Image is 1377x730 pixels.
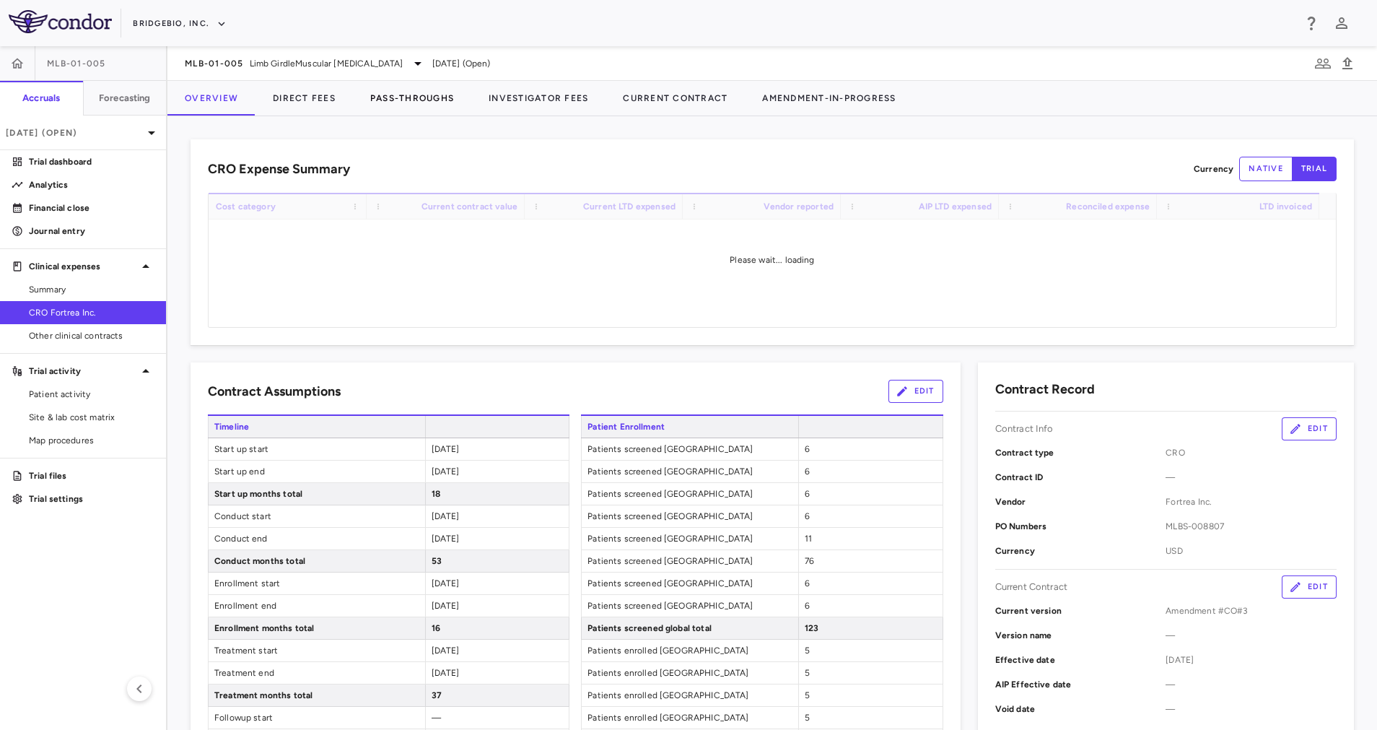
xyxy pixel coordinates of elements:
[255,81,353,116] button: Direct Fees
[208,382,341,401] h6: Contract Assumptions
[805,646,810,656] span: 5
[432,466,460,477] span: [DATE]
[432,556,442,566] span: 53
[1282,417,1337,440] button: Edit
[805,601,810,611] span: 6
[995,380,1095,399] h6: Contract Record
[582,528,798,549] span: Patients screened [GEOGRAPHIC_DATA]
[995,653,1166,666] p: Effective date
[1166,678,1337,691] span: —
[432,668,460,678] span: [DATE]
[209,438,425,460] span: Start up start
[133,12,227,35] button: BridgeBio, Inc.
[1166,446,1337,459] span: CRO
[209,550,425,572] span: Conduct months total
[805,623,818,633] span: 123
[995,422,1054,435] p: Contract Info
[250,57,403,70] span: Limb GirdleMuscular [MEDICAL_DATA]
[432,57,491,70] span: [DATE] (Open)
[1166,629,1337,642] span: —
[29,201,154,214] p: Financial close
[22,92,60,105] h6: Accruals
[582,483,798,505] span: Patients screened [GEOGRAPHIC_DATA]
[1282,575,1337,599] button: Edit
[1239,157,1293,181] button: native
[582,461,798,482] span: Patients screened [GEOGRAPHIC_DATA]
[209,617,425,639] span: Enrollment months total
[209,461,425,482] span: Start up end
[167,81,255,116] button: Overview
[29,225,154,238] p: Journal entry
[432,713,441,723] span: —
[1166,604,1337,617] span: Amendment #CO#3
[9,10,112,33] img: logo-full-SnFGN8VE.png
[606,81,745,116] button: Current Contract
[29,469,154,482] p: Trial files
[805,690,810,700] span: 5
[432,646,460,656] span: [DATE]
[185,58,244,69] span: MLB-01-005
[805,556,814,566] span: 76
[209,685,425,706] span: Treatment months total
[805,713,810,723] span: 5
[995,446,1166,459] p: Contract type
[995,471,1166,484] p: Contract ID
[1166,471,1337,484] span: —
[29,492,154,505] p: Trial settings
[208,416,425,438] span: Timeline
[209,505,425,527] span: Conduct start
[1166,653,1337,666] span: [DATE]
[471,81,606,116] button: Investigator Fees
[582,640,798,661] span: Patients enrolled [GEOGRAPHIC_DATA]
[805,444,810,454] span: 6
[581,416,798,438] span: Patient Enrollment
[582,685,798,706] span: Patients enrolled [GEOGRAPHIC_DATA]
[995,678,1166,691] p: AIP Effective date
[1166,544,1337,557] span: USD
[6,126,143,139] p: [DATE] (Open)
[209,640,425,661] span: Treatment start
[1166,520,1337,533] span: MLBS-008807
[29,283,154,296] span: Summary
[582,505,798,527] span: Patients screened [GEOGRAPHIC_DATA]
[432,444,460,454] span: [DATE]
[432,601,460,611] span: [DATE]
[432,511,460,521] span: [DATE]
[99,92,151,105] h6: Forecasting
[29,306,154,319] span: CRO Fortrea Inc.
[805,578,810,588] span: 6
[805,466,810,477] span: 6
[29,365,137,378] p: Trial activity
[29,388,154,401] span: Patient activity
[805,511,810,521] span: 6
[209,573,425,594] span: Enrollment start
[47,58,106,69] span: MLB-01-005
[995,495,1166,508] p: Vendor
[209,707,425,729] span: Followup start
[995,520,1166,533] p: PO Numbers
[209,595,425,617] span: Enrollment end
[805,534,812,544] span: 11
[582,438,798,460] span: Patients screened [GEOGRAPHIC_DATA]
[29,155,154,168] p: Trial dashboard
[995,604,1166,617] p: Current version
[208,160,350,179] h6: CRO Expense Summary
[730,255,814,265] span: Please wait... loading
[582,617,798,639] span: Patients screened global total
[432,578,460,588] span: [DATE]
[353,81,471,116] button: Pass-Throughs
[805,489,810,499] span: 6
[1292,157,1337,181] button: trial
[995,629,1166,642] p: Version name
[29,434,154,447] span: Map procedures
[995,581,1067,594] p: Current Contract
[209,528,425,549] span: Conduct end
[1194,162,1233,175] p: Currency
[29,329,154,342] span: Other clinical contracts
[29,260,137,273] p: Clinical expenses
[29,411,154,424] span: Site & lab cost matrix
[209,483,425,505] span: Start up months total
[1166,495,1337,508] span: Fortrea Inc.
[432,623,440,633] span: 16
[582,595,798,617] span: Patients screened [GEOGRAPHIC_DATA]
